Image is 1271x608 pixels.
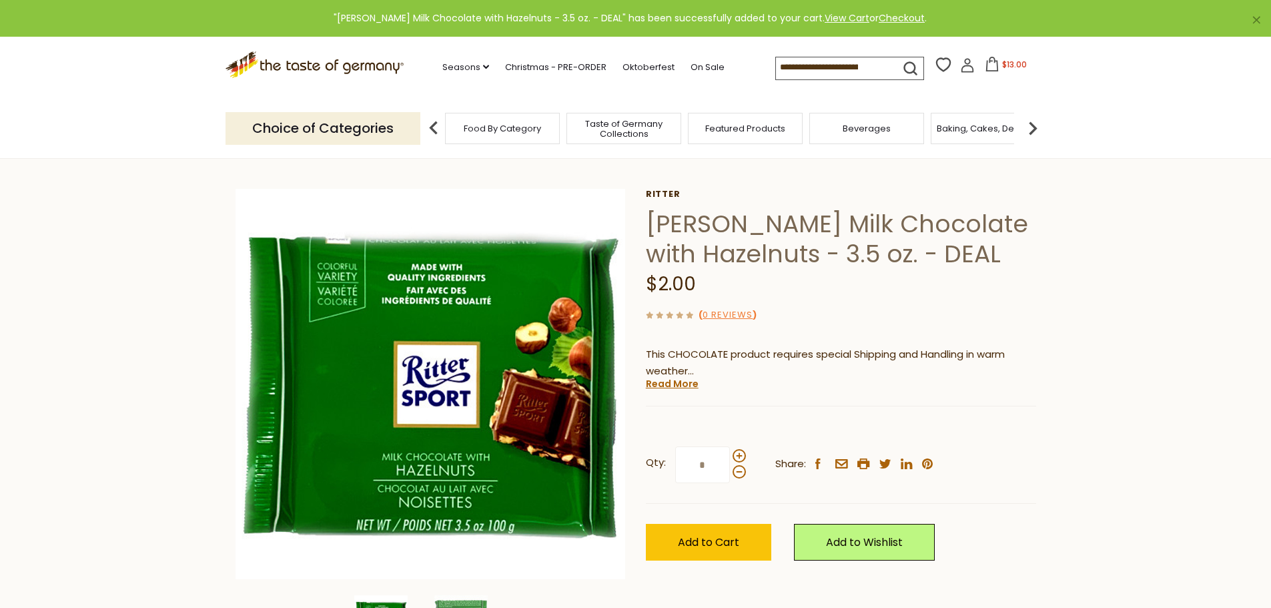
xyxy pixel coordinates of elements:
a: View Cart [825,11,869,25]
a: Featured Products [705,123,785,133]
a: On Sale [691,60,725,75]
a: × [1252,16,1260,24]
span: Share: [775,456,806,473]
a: Baking, Cakes, Desserts [937,123,1040,133]
a: 0 Reviews [703,308,753,322]
span: ( ) [699,308,757,321]
p: Choice of Categories [226,112,420,145]
button: Add to Cart [646,524,771,561]
img: next arrow [1019,115,1046,141]
button: $13.00 [977,57,1034,77]
a: Oktoberfest [622,60,675,75]
a: Checkout [879,11,925,25]
span: Add to Cart [678,535,739,550]
a: Read More [646,377,699,390]
h1: [PERSON_NAME] Milk Chocolate with Hazelnuts - 3.5 oz. - DEAL [646,209,1036,269]
span: $2.00 [646,271,696,297]
a: Beverages [843,123,891,133]
img: Ritter Milk Chocolate with Hazelnuts [236,189,626,579]
a: Food By Category [464,123,541,133]
a: Taste of Germany Collections [570,119,677,139]
a: Ritter [646,189,1036,200]
span: $13.00 [1002,59,1027,70]
img: previous arrow [420,115,447,141]
a: Christmas - PRE-ORDER [505,60,606,75]
a: Seasons [442,60,489,75]
p: This CHOCOLATE product requires special Shipping and Handling in warm weather [646,346,1036,380]
a: Add to Wishlist [794,524,935,561]
input: Qty: [675,446,730,483]
strong: Qty: [646,454,666,471]
div: "[PERSON_NAME] Milk Chocolate with Hazelnuts - 3.5 oz. - DEAL" has been successfully added to you... [11,11,1250,26]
